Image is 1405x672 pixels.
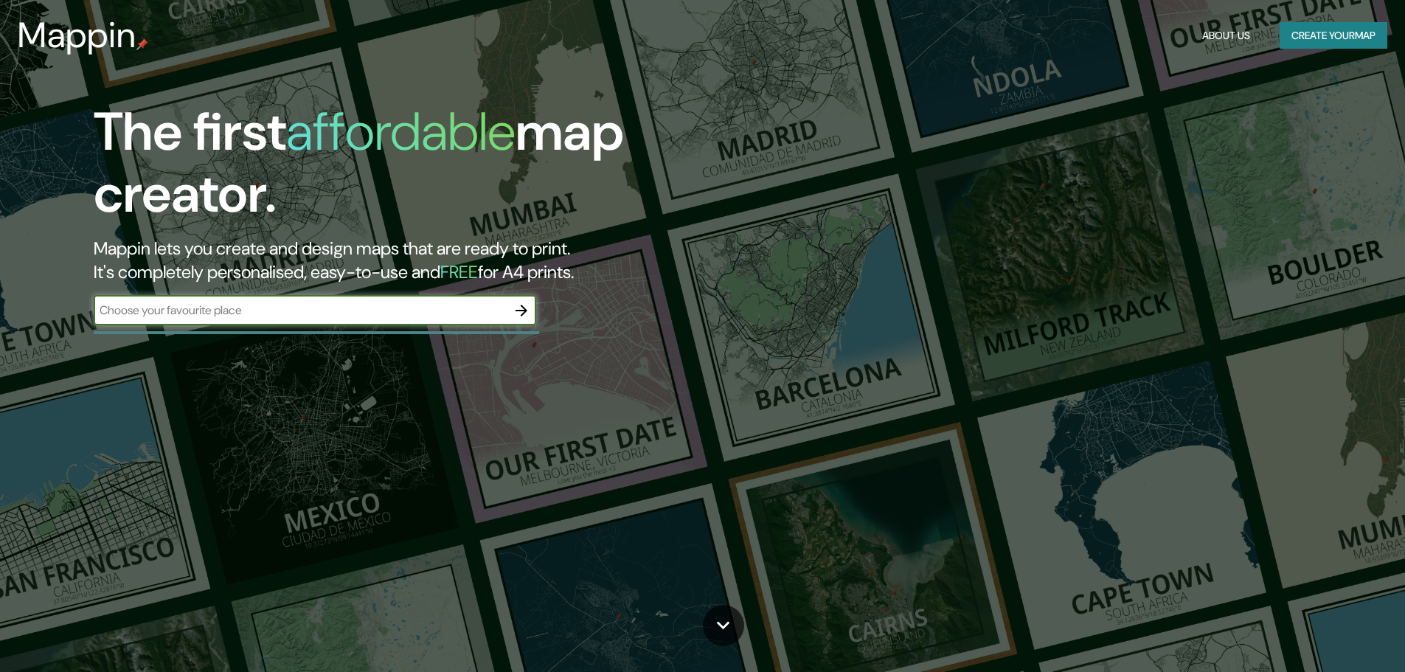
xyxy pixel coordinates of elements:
[286,97,516,166] h1: affordable
[94,101,797,237] h1: The first map creator.
[440,260,478,283] h5: FREE
[18,15,136,56] h3: Mappin
[94,237,797,284] h2: Mappin lets you create and design maps that are ready to print. It's completely personalised, eas...
[94,302,507,319] input: Choose your favourite place
[1196,22,1256,49] button: About Us
[1280,22,1387,49] button: Create yourmap
[136,38,148,50] img: mappin-pin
